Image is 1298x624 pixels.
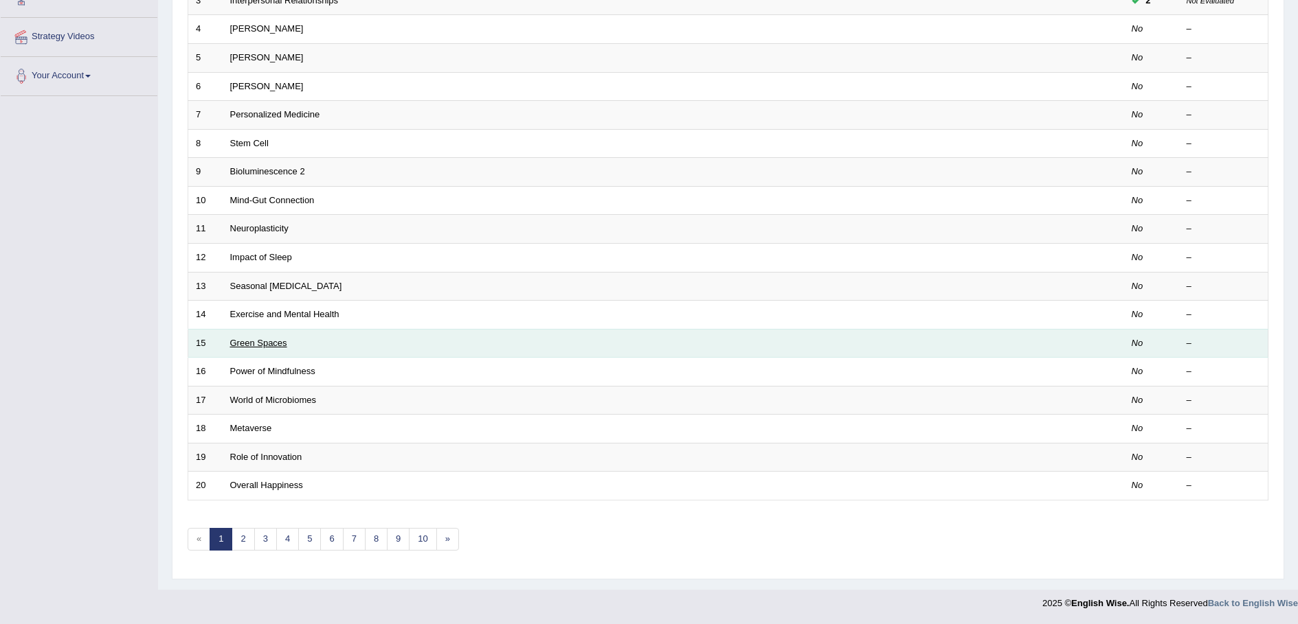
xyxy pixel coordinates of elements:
[1187,137,1261,150] div: –
[230,23,304,34] a: [PERSON_NAME]
[1187,51,1261,65] div: –
[1187,108,1261,122] div: –
[1187,308,1261,321] div: –
[343,528,366,551] a: 7
[1132,452,1143,462] em: No
[1187,479,1261,492] div: –
[188,72,223,101] td: 6
[1132,252,1143,262] em: No
[188,272,223,301] td: 13
[1187,222,1261,235] div: –
[1132,423,1143,433] em: No
[320,528,343,551] a: 6
[1187,80,1261,93] div: –
[232,528,254,551] a: 2
[188,186,223,215] td: 10
[188,528,210,551] span: «
[188,44,223,73] td: 5
[188,158,223,187] td: 9
[1132,366,1143,376] em: No
[1132,195,1143,205] em: No
[230,338,287,348] a: Green Spaces
[1187,394,1261,407] div: –
[436,528,459,551] a: »
[1042,590,1298,610] div: 2025 © All Rights Reserved
[230,281,342,291] a: Seasonal [MEDICAL_DATA]
[1132,109,1143,119] em: No
[1132,138,1143,148] em: No
[230,223,289,233] a: Neuroplasticity
[298,528,321,551] a: 5
[230,452,302,462] a: Role of Innovation
[210,528,232,551] a: 1
[365,528,388,551] a: 8
[1132,395,1143,405] em: No
[1132,81,1143,91] em: No
[1132,338,1143,348] em: No
[1132,281,1143,291] em: No
[230,52,304,62] a: [PERSON_NAME]
[1,57,157,91] a: Your Account
[1208,598,1298,608] a: Back to English Wise
[387,528,410,551] a: 9
[230,109,320,119] a: Personalized Medicine
[188,358,223,386] td: 16
[188,472,223,500] td: 20
[230,81,304,91] a: [PERSON_NAME]
[1187,280,1261,293] div: –
[188,129,223,158] td: 8
[188,15,223,44] td: 4
[1187,23,1261,36] div: –
[188,415,223,443] td: 18
[188,329,223,358] td: 15
[230,309,339,319] a: Exercise and Mental Health
[409,528,436,551] a: 10
[1187,451,1261,464] div: –
[1132,223,1143,233] em: No
[230,166,305,176] a: Bioluminescence 2
[188,443,223,472] td: 19
[230,252,292,262] a: Impact of Sleep
[254,528,277,551] a: 3
[230,195,315,205] a: Mind-Gut Connection
[1187,251,1261,264] div: –
[1187,337,1261,350] div: –
[276,528,299,551] a: 4
[230,480,303,490] a: Overall Happiness
[230,423,272,433] a: Metaverse
[230,138,269,148] a: Stem Cell
[1132,309,1143,319] em: No
[230,366,315,376] a: Power of Mindfulness
[230,395,316,405] a: World of Microbiomes
[1132,52,1143,62] em: No
[188,101,223,130] td: 7
[1071,598,1129,608] strong: English Wise.
[1132,480,1143,490] em: No
[1132,23,1143,34] em: No
[1187,422,1261,435] div: –
[188,301,223,330] td: 14
[1187,165,1261,178] div: –
[1,18,157,52] a: Strategy Videos
[188,243,223,272] td: 12
[1132,166,1143,176] em: No
[188,215,223,244] td: 11
[188,386,223,415] td: 17
[1187,365,1261,378] div: –
[1187,194,1261,207] div: –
